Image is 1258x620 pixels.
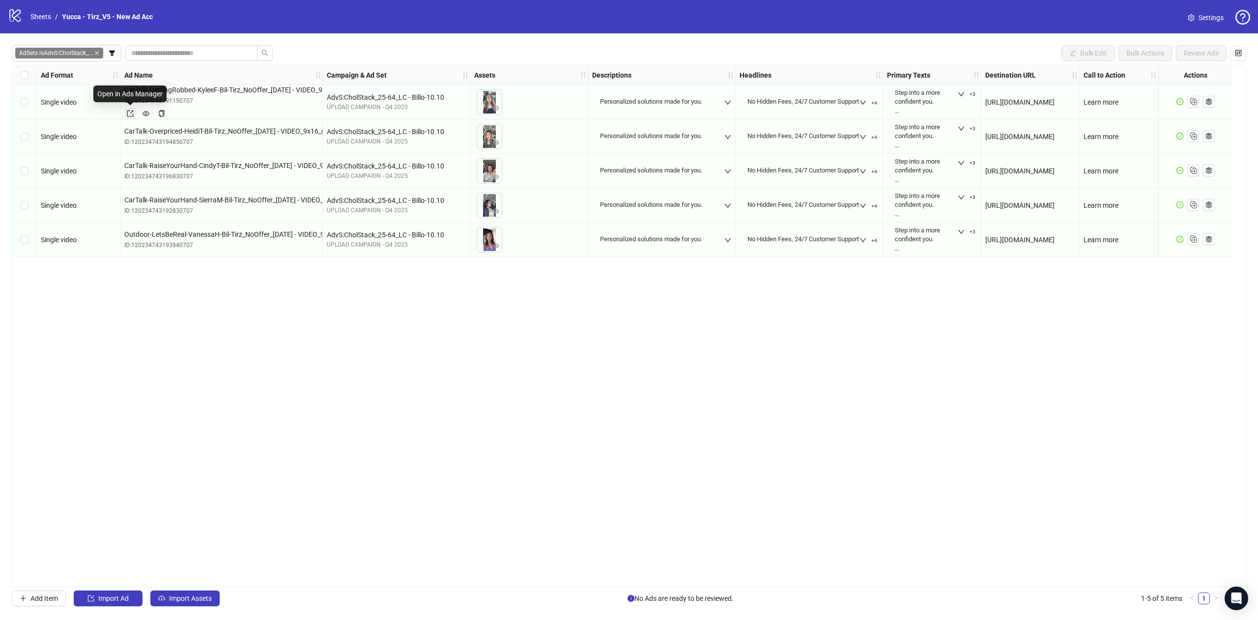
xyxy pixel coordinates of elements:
[327,171,466,181] div: UPLOAD CAMPAIGN - Q4 2025
[492,208,499,215] span: eye
[124,138,318,147] div: ID: 120234743194850707
[1176,236,1183,243] span: check-circle
[87,595,94,602] span: import
[20,595,27,602] span: plus
[490,137,502,149] button: Preview
[1188,234,1198,244] svg: Duplicate
[970,160,975,166] span: +3
[592,70,631,81] strong: Descriptions
[490,103,502,114] button: Preview
[734,72,741,79] span: holder
[1077,65,1079,85] div: Resize Destination URL column
[158,110,165,117] span: copy
[1084,167,1118,175] span: Learn more
[327,92,466,103] div: AdvS:CholStack_25-64_LC - Billo-10.10
[1188,14,1195,21] span: setting
[895,226,957,253] div: Step into a more confident you. [PERSON_NAME] provides personalized & affordable plans for anyone...
[93,85,167,102] div: Open in Ads Manager
[490,171,502,183] button: Preview
[880,65,883,85] div: Resize Headlines column
[29,11,53,22] a: Sheets
[1199,12,1224,23] span: Settings
[169,594,212,602] span: Import Assets
[41,167,77,175] span: Single video
[124,70,153,81] strong: Ad Name
[1118,45,1172,61] button: Bulk Actions
[12,65,37,85] div: Select all rows
[958,228,965,235] span: down
[1205,98,1212,105] svg: ad template
[856,132,881,143] button: +4
[1198,592,1210,604] li: 1
[856,235,881,247] button: +4
[985,201,1055,209] span: [URL][DOMAIN_NAME]
[856,166,881,178] button: +4
[747,132,859,141] div: No Hidden Fees, 24/7 Customer Support
[628,593,734,604] span: No Ads are ready to be reviewed.
[871,238,877,244] span: +4
[747,200,859,209] div: No Hidden Fees, 24/7 Customer Support
[1205,236,1212,243] svg: ad template
[1188,199,1198,209] svg: Duplicate
[467,65,470,85] div: Resize Campaign & Ad Set column
[1176,45,1227,61] button: Review Ads
[724,202,731,209] span: down
[1061,45,1115,61] button: Bulk Edit
[15,48,103,58] span: AdSets is AdvS:CholStack_...
[628,595,634,602] span: info-circle
[954,226,979,238] button: +3
[158,595,165,602] span: cloud-upload
[1210,592,1222,604] button: right
[98,594,129,602] span: Import Ad
[600,235,702,244] div: Personalized solutions made for you.
[490,206,502,218] button: Preview
[985,70,1036,81] strong: Destination URL
[477,159,502,183] img: Asset 1
[958,91,965,98] span: down
[12,154,37,188] div: Select row 3
[1176,98,1183,105] span: check-circle
[600,200,702,209] div: Personalized solutions made for you.
[327,137,466,146] div: UPLOAD CAMPAIGN - Q4 2025
[970,229,975,235] span: +3
[871,135,877,141] span: +4
[327,161,466,171] div: AdvS:CholStack_25-64_LC - Billo-10.10
[477,90,502,114] img: Asset 1
[327,206,466,215] div: UPLOAD CAMPAIGN - Q4 2025
[30,594,58,602] span: Add Item
[327,240,466,250] div: UPLOAD CAMPAIGN - Q4 2025
[740,70,772,81] strong: Headlines
[1189,595,1195,601] span: left
[1213,595,1219,601] span: right
[580,72,587,79] span: holder
[1157,72,1164,79] span: holder
[733,65,735,85] div: Resize Descriptions column
[12,85,37,119] div: Select row 1
[41,70,73,81] strong: Ad Format
[327,70,387,81] strong: Campaign & Ad Set
[12,591,66,606] button: Add Item
[973,72,980,79] span: holder
[117,65,120,85] div: Resize Ad Format column
[320,65,322,85] div: Resize Ad Name column
[585,65,588,85] div: Resize Assets column
[41,236,77,244] span: Single video
[469,72,476,79] span: holder
[859,202,866,209] span: down
[747,166,859,175] div: No Hidden Fees, 24/7 Customer Support
[327,126,466,137] div: AdvS:CholStack_25-64_LC - Billo-10.10
[1078,72,1085,79] span: holder
[1235,10,1250,25] span: question-circle
[477,124,502,149] img: Asset 1
[41,98,77,106] span: Single video
[261,50,268,56] span: search
[1230,45,1246,61] button: Configure table settings
[1084,236,1118,244] span: Learn more
[119,72,126,79] span: holder
[124,160,318,171] span: CarTalk-RaiseYourHand-CindyT-Bil-Tirz_NoOffer_[DATE] - VIDEO_9x16_multi - No Offer - Learn More -...
[477,227,502,252] img: Asset 1
[1084,201,1118,209] span: Learn more
[970,126,975,132] span: +3
[724,134,731,141] span: down
[1235,50,1242,56] span: control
